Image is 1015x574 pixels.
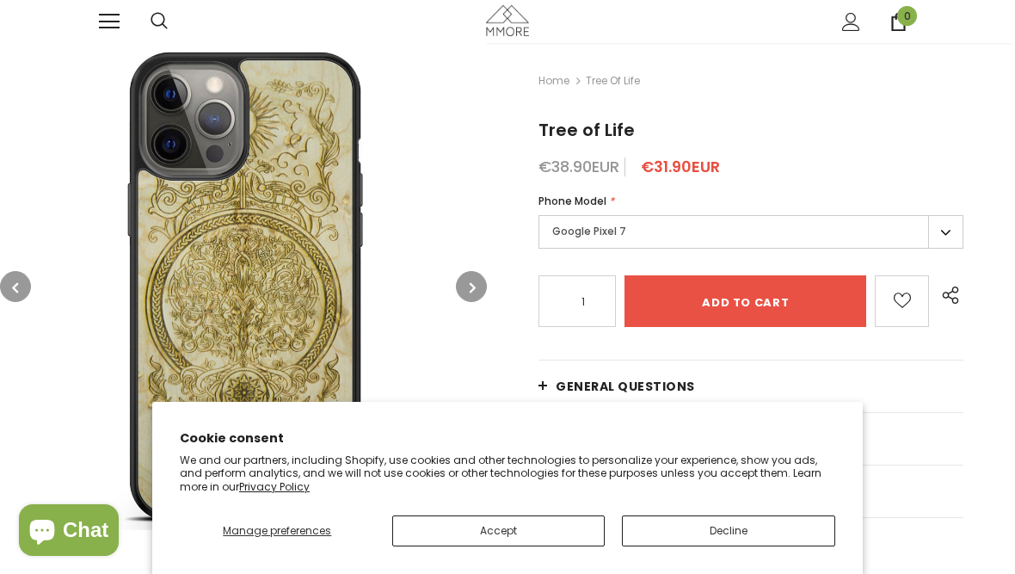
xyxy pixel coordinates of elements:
[486,5,529,35] img: MMORE Cases
[223,523,331,538] span: Manage preferences
[624,275,866,327] input: Add to cart
[538,361,963,412] a: General Questions
[392,515,606,546] button: Accept
[180,429,835,447] h2: Cookie consent
[180,454,835,494] p: We and our partners, including Shopify, use cookies and other technologies to personalize your ex...
[622,515,835,546] button: Decline
[538,156,619,177] span: €38.90EUR
[180,515,375,546] button: Manage preferences
[556,378,695,395] span: General Questions
[586,71,640,91] span: Tree of Life
[538,194,606,208] span: Phone Model
[14,504,124,560] inbox-online-store-chat: Shopify online store chat
[897,6,917,26] span: 0
[889,13,907,31] a: 0
[641,156,720,177] span: €31.90EUR
[538,118,635,142] span: Tree of Life
[538,71,569,91] a: Home
[239,479,310,494] a: Privacy Policy
[538,215,963,249] label: Google Pixel 7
